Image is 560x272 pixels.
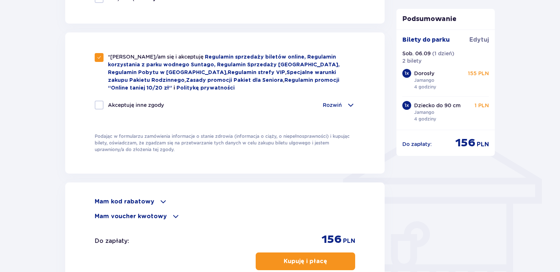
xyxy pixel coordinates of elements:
p: Jamango [414,77,434,84]
p: Jamango [414,109,434,116]
p: Do zapłaty : [95,237,129,245]
p: 156 [322,233,342,247]
p: Dziecko do 90 cm [414,102,461,109]
p: Mam kod rabatowy [95,198,154,206]
div: 1 x [402,101,411,110]
p: Kupuję i płacę [284,257,327,265]
p: Bilety do parku [402,36,450,44]
span: i [174,86,176,91]
a: Regulamin Pobytu w [GEOGRAPHIC_DATA], [108,70,228,75]
p: 155 PLN [468,70,489,77]
p: , , , [108,53,355,92]
a: Zasady promocji Pakiet dla Seniora [186,78,283,83]
p: PLN [477,140,489,149]
p: 2 bilety [402,57,421,64]
p: Akceptuję inne zgody [108,101,164,109]
a: Politykę prywatności [176,86,235,91]
p: 1 PLN [475,102,489,109]
p: Rozwiń [323,101,342,109]
a: Regulamin strefy VIP [228,70,285,75]
p: 156 [455,136,475,150]
p: Do zapłaty : [402,140,432,148]
p: ( 1 dzień ) [432,50,454,57]
p: Podając w formularzu zamówienia informacje o stanie zdrowia (informacja o ciąży, o niepełnosprawn... [95,133,355,153]
p: Dorosły [414,70,434,77]
button: Kupuję i płacę [256,252,355,270]
div: 1 x [402,69,411,78]
span: *[PERSON_NAME]/am się i akceptuję [108,54,205,60]
p: 4 godziny [414,84,436,90]
p: Sob. 06.09 [402,50,431,57]
a: Regulamin sprzedaży biletów online, [205,55,307,60]
p: PLN [343,237,355,245]
p: 4 godziny [414,116,436,122]
p: Mam voucher kwotowy [95,212,167,220]
a: Edytuj [469,36,489,44]
p: Podsumowanie [396,15,495,24]
a: Regulamin Sprzedaży [GEOGRAPHIC_DATA], [217,62,340,67]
